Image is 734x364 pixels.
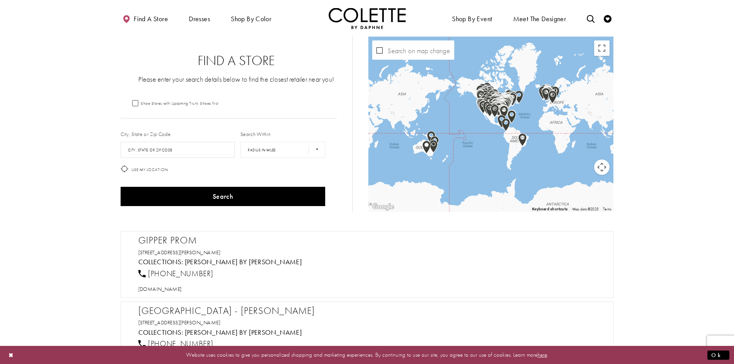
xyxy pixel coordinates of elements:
[594,159,610,175] button: Map camera controls
[229,8,273,29] span: Shop by color
[185,328,302,337] a: Visit Colette by Daphne page - Opens in new tab
[138,268,213,278] a: [PHONE_NUMBER]
[5,348,18,362] button: Close Dialog
[513,15,566,23] span: Meet the designer
[138,257,183,266] span: Collections:
[55,350,679,360] p: Website uses cookies to give you personalized shopping and marketing experiences. By continuing t...
[138,235,604,246] h2: Gipper Prom
[138,339,213,349] a: [PHONE_NUMBER]
[370,202,396,212] a: Open this area in Google Maps (opens a new window)
[231,15,271,23] span: Shop by color
[585,8,596,29] a: Toggle search
[138,319,221,326] a: Opens in new tab
[450,8,494,29] span: Shop By Event
[707,350,729,360] button: Submit Dialog
[121,130,171,138] label: City, State or Zip Code
[138,285,182,292] a: Opens in new tab
[121,187,326,206] button: Search
[572,206,598,211] span: Map data ©2025
[329,8,406,29] img: Colette by Daphne
[594,40,610,56] button: Toggle fullscreen view
[368,37,613,212] div: Map with store locations
[121,8,170,29] a: Find a store
[240,130,270,138] label: Search Within
[138,305,604,317] h2: [GEOGRAPHIC_DATA] - [PERSON_NAME]
[370,202,396,212] img: Google
[329,8,406,29] a: Visit Home Page
[240,142,325,158] select: Radius In Miles
[452,15,492,23] span: Shop By Event
[603,206,611,211] a: Terms (opens in new tab)
[189,15,210,23] span: Dresses
[602,8,613,29] a: Check Wishlist
[185,257,302,266] a: Visit Colette by Daphne page - Opens in new tab
[532,206,568,212] button: Keyboard shortcuts
[121,142,235,158] input: City, State, or ZIP Code
[138,249,221,256] a: Opens in new tab
[136,74,337,84] p: Please enter your search details below to find the closest retailer near you!
[138,285,182,292] span: [DOMAIN_NAME]
[537,351,547,359] a: here
[148,268,213,278] span: [PHONE_NUMBER]
[187,8,212,29] span: Dresses
[138,328,183,337] span: Collections:
[136,53,337,69] h2: Find a Store
[511,8,568,29] a: Meet the designer
[134,15,168,23] span: Find a store
[148,339,213,349] span: [PHONE_NUMBER]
